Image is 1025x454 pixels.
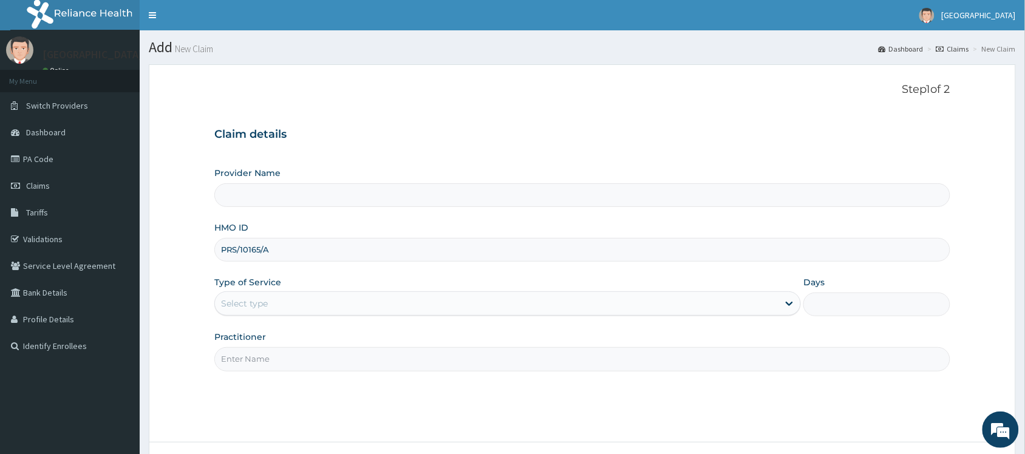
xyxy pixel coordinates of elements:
[214,83,950,97] p: Step 1 of 2
[214,276,281,288] label: Type of Service
[26,207,48,218] span: Tariffs
[221,297,268,310] div: Select type
[149,39,1016,55] h1: Add
[70,144,168,267] span: We're online!
[214,167,281,179] label: Provider Name
[936,44,969,54] a: Claims
[214,347,950,371] input: Enter Name
[199,6,228,35] div: Minimize live chat window
[6,315,231,357] textarea: Type your message and hit 'Enter'
[6,36,33,64] img: User Image
[43,49,143,60] p: [GEOGRAPHIC_DATA]
[214,238,950,262] input: Enter HMO ID
[879,44,924,54] a: Dashboard
[214,222,248,234] label: HMO ID
[214,331,266,343] label: Practitioner
[22,61,49,91] img: d_794563401_company_1708531726252_794563401
[43,66,72,75] a: Online
[214,128,950,141] h3: Claim details
[172,44,213,53] small: New Claim
[803,276,825,288] label: Days
[26,180,50,191] span: Claims
[942,10,1016,21] span: [GEOGRAPHIC_DATA]
[919,8,935,23] img: User Image
[26,127,66,138] span: Dashboard
[26,100,88,111] span: Switch Providers
[63,68,204,84] div: Chat with us now
[970,44,1016,54] li: New Claim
